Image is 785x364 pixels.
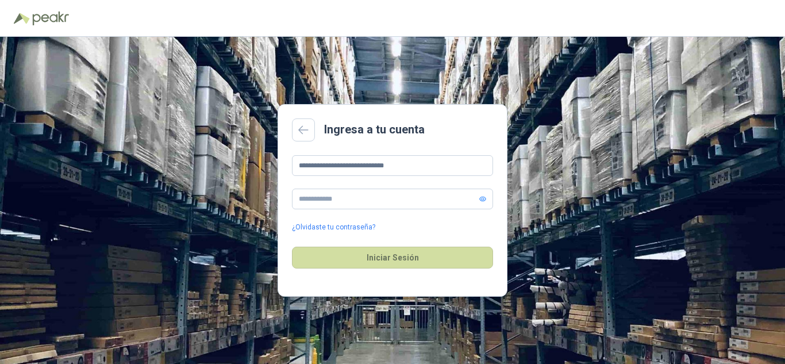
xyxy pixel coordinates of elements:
h2: Ingresa a tu cuenta [324,121,425,139]
a: ¿Olvidaste tu contraseña? [292,222,375,233]
span: eye [479,196,486,202]
img: Peakr [32,12,69,25]
button: Iniciar Sesión [292,247,493,269]
img: Logo [14,13,30,24]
